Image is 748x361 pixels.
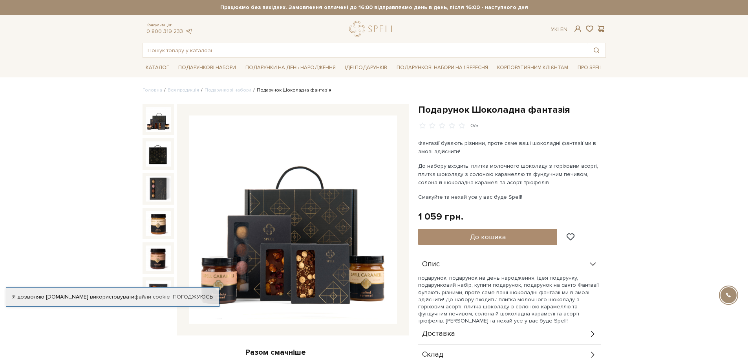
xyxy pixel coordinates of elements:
span: Доставка [422,330,455,337]
a: Подарункові набори на 1 Вересня [393,61,491,74]
div: 1 059 грн. [418,211,463,223]
a: Ідеї подарунків [342,62,390,74]
a: logo [349,21,398,37]
button: До кошика [418,229,558,245]
a: Про Spell [574,62,606,74]
a: Погоджуюсь [173,293,213,301]
img: Подарунок Шоколадна фантазія [189,115,397,324]
a: Каталог [143,62,172,74]
div: Ук [551,26,567,33]
a: Подарункові набори [175,62,239,74]
span: До кошика [470,233,506,241]
a: En [560,26,567,33]
a: telegram [185,28,193,35]
div: Я дозволяю [DOMAIN_NAME] використовувати [6,293,219,301]
a: файли cookie [134,293,170,300]
img: Подарунок Шоколадна фантазія [146,176,171,201]
strong: Працюємо без вихідних. Замовлення оплачені до 16:00 відправляємо день в день, після 16:00 - насту... [143,4,606,11]
img: Подарунок Шоколадна фантазія [146,107,171,132]
div: 0/5 [470,122,479,130]
img: Подарунок Шоколадна фантазія [146,211,171,236]
span: Опис [422,261,440,268]
input: Пошук товару у каталозі [143,43,587,57]
p: подарунок, подарунок на день народження, ідея подарунку, подарунковий набір, купити подарунок, по... [418,275,601,324]
li: Подарунок Шоколадна фантазія [251,87,331,94]
a: 0 800 319 233 [146,28,183,35]
button: Пошук товару у каталозі [587,43,605,57]
a: Корпоративним клієнтам [494,61,571,74]
p: До набору входить: плитка молочного шоколаду з горіховим асорті, плитка шоколаду з солоною караме... [418,162,602,187]
p: Смакуйте та нехай усе у вас буде Spell! [418,193,602,201]
a: Подарунки на День народження [242,62,339,74]
img: Подарунок Шоколадна фантазія [146,246,171,271]
span: | [558,26,559,33]
div: Разом смачніше [143,347,409,357]
p: Фантазії бувають різними, проте саме ваші шоколадні фантазії ми в змозі здійснити! [418,139,602,156]
img: Подарунок Шоколадна фантазія [146,141,171,167]
img: Подарунок Шоколадна фантазія [146,280,171,306]
span: Консультація: [146,23,193,28]
h1: Подарунок Шоколадна фантазія [418,104,606,116]
a: Головна [143,87,162,93]
span: Склад [422,351,443,358]
a: Подарункові набори [205,87,251,93]
a: Вся продукція [168,87,199,93]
